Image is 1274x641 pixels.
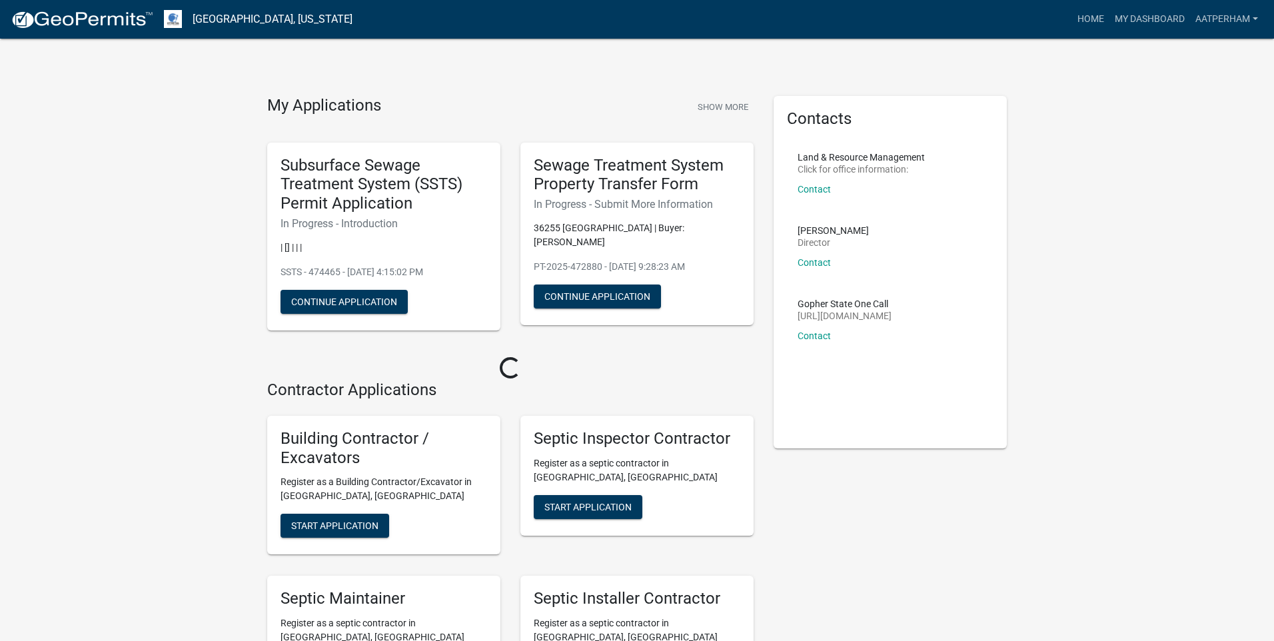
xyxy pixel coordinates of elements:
[534,198,740,211] h6: In Progress - Submit More Information
[798,299,892,309] p: Gopher State One Call
[267,96,381,116] h4: My Applications
[281,514,389,538] button: Start Application
[534,429,740,448] h5: Septic Inspector Contractor
[291,520,378,531] span: Start Application
[534,495,642,519] button: Start Application
[281,156,487,213] h5: Subsurface Sewage Treatment System (SSTS) Permit Application
[534,285,661,309] button: Continue Application
[544,501,632,512] span: Start Application
[281,265,487,279] p: SSTS - 474465 - [DATE] 4:15:02 PM
[1072,7,1109,32] a: Home
[281,241,487,255] p: | [] | | |
[798,238,869,247] p: Director
[798,311,892,320] p: [URL][DOMAIN_NAME]
[534,221,740,249] p: 36255 [GEOGRAPHIC_DATA] | Buyer: [PERSON_NAME]
[798,257,831,268] a: Contact
[281,475,487,503] p: Register as a Building Contractor/Excavator in [GEOGRAPHIC_DATA], [GEOGRAPHIC_DATA]
[798,226,869,235] p: [PERSON_NAME]
[798,330,831,341] a: Contact
[267,380,754,400] h4: Contractor Applications
[534,260,740,274] p: PT-2025-472880 - [DATE] 9:28:23 AM
[281,589,487,608] h5: Septic Maintainer
[534,156,740,195] h5: Sewage Treatment System Property Transfer Form
[798,184,831,195] a: Contact
[1109,7,1190,32] a: My Dashboard
[281,217,487,230] h6: In Progress - Introduction
[787,109,993,129] h5: Contacts
[534,456,740,484] p: Register as a septic contractor in [GEOGRAPHIC_DATA], [GEOGRAPHIC_DATA]
[1190,7,1263,32] a: AATPerham
[193,8,352,31] a: [GEOGRAPHIC_DATA], [US_STATE]
[798,153,925,162] p: Land & Resource Management
[281,290,408,314] button: Continue Application
[798,165,925,174] p: Click for office information:
[281,429,487,468] h5: Building Contractor / Excavators
[534,589,740,608] h5: Septic Installer Contractor
[692,96,754,118] button: Show More
[164,10,182,28] img: Otter Tail County, Minnesota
